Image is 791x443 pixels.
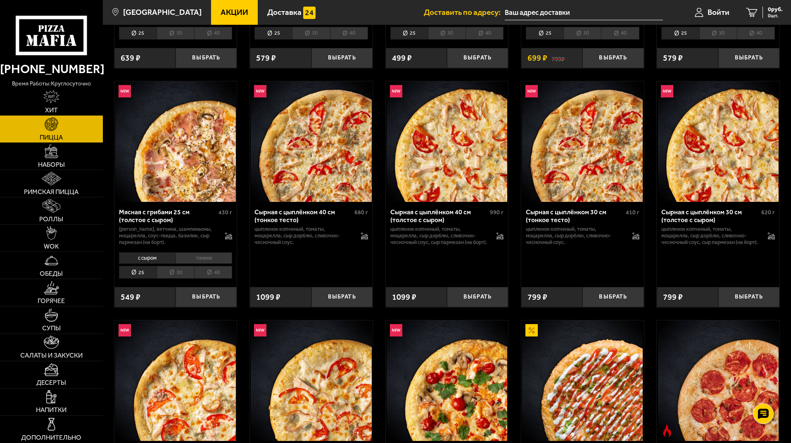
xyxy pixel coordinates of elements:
[250,81,373,202] a: НовинкаСырная с цыплёнком 40 см (тонкое тесто)
[582,287,644,307] button: Выбрать
[527,293,547,301] span: 799 ₽
[194,266,232,279] li: 40
[526,226,624,246] p: цыпленок копченый, томаты, моцарелла, сыр дорблю, сливочно-чесночный соус.
[119,252,176,264] li: с сыром
[768,7,783,12] span: 0 руб.
[663,293,683,301] span: 799 ₽
[250,320,373,441] a: НовинкаСырная с цыплёнком 25 см (толстое с сыром)
[708,8,729,16] span: Войти
[36,407,67,413] span: Напитки
[522,320,643,441] img: Аль-Шам 25 см (толстое с сыром)
[115,320,236,441] img: Сырная с цыплёнком 25 см (тонкое тесто)
[661,424,673,437] img: Острое блюдо
[115,81,236,202] img: Мясная с грибами 25 см (толстое с сыром)
[525,85,538,97] img: Новинка
[254,85,266,97] img: Новинка
[424,8,505,16] span: Доставить по адресу:
[390,85,402,97] img: Новинка
[44,243,59,250] span: WOK
[119,208,217,224] div: Мясная с грибами 25 см (толстое с сыром)
[657,320,779,441] a: Острое блюдоПепперони Пиканто 25 см (толстое с сыром)
[387,320,507,441] img: Том ям с креветками 25 см (толстое с сыром)
[527,54,547,62] span: 699 ₽
[292,27,330,40] li: 30
[194,27,232,40] li: 40
[221,8,248,16] span: Акции
[176,252,233,264] li: тонкое
[551,54,565,62] s: 799 ₽
[21,434,81,441] span: Дополнительно
[219,209,232,216] span: 430 г
[251,320,371,441] img: Сырная с цыплёнком 25 см (толстое с сыром)
[626,209,639,216] span: 410 г
[526,208,624,224] div: Сырная с цыплёнком 30 см (тонкое тесто)
[661,208,759,224] div: Сырная с цыплёнком 30 см (толстое с сыром)
[114,320,237,441] a: НовинкаСырная с цыплёнком 25 см (тонкое тесто)
[251,81,371,202] img: Сырная с цыплёнком 40 см (тонкое тесто)
[390,208,488,224] div: Сырная с цыплёнком 40 см (толстое с сыром)
[505,5,663,20] input: Ваш адрес доставки
[390,226,488,246] p: цыпленок копченый, томаты, моцарелла, сыр дорблю, сливочно-чесночный соус, сыр пармезан (на борт).
[582,48,644,68] button: Выбрать
[718,287,779,307] button: Выбрать
[657,81,779,202] a: НовинкаСырная с цыплёнком 30 см (толстое с сыром)
[390,27,428,40] li: 25
[254,208,352,224] div: Сырная с цыплёнком 40 см (тонкое тесто)
[123,8,202,16] span: [GEOGRAPHIC_DATA]
[38,161,65,168] span: Наборы
[267,8,302,16] span: Доставка
[386,81,508,202] a: НовинкаСырная с цыплёнком 40 см (толстое с сыром)
[42,325,61,332] span: Супы
[521,81,644,202] a: НовинкаСырная с цыплёнком 30 см (тонкое тесто)
[311,48,373,68] button: Выбрать
[157,266,194,279] li: 30
[254,27,292,40] li: 25
[466,27,504,40] li: 40
[121,293,140,301] span: 549 ₽
[447,287,508,307] button: Выбрать
[699,27,737,40] li: 30
[447,48,508,68] button: Выбрать
[392,293,416,301] span: 1099 ₽
[40,270,63,277] span: Обеды
[658,81,779,202] img: Сырная с цыплёнком 30 см (толстое с сыром)
[526,27,563,40] li: 25
[119,226,217,246] p: [PERSON_NAME], ветчина, шампиньоны, моцарелла, соус-пицца, базилик, сыр пармезан (на борт).
[718,48,779,68] button: Выбрать
[20,352,83,359] span: Салаты и закуски
[303,7,316,19] img: 15daf4d41897b9f0e9f617042186c801.svg
[121,54,140,62] span: 639 ₽
[119,27,157,40] li: 25
[256,54,276,62] span: 579 ₽
[119,266,157,279] li: 25
[661,85,673,97] img: Новинка
[311,287,373,307] button: Выбрать
[24,189,78,195] span: Римская пицца
[256,293,280,301] span: 1099 ₽
[521,320,644,441] a: АкционныйАль-Шам 25 см (толстое с сыром)
[737,27,775,40] li: 40
[45,107,58,114] span: Хит
[563,27,601,40] li: 30
[254,324,266,336] img: Новинка
[428,27,466,40] li: 30
[354,209,368,216] span: 680 г
[40,134,63,141] span: Пицца
[38,298,65,304] span: Горячее
[525,324,538,336] img: Акционный
[39,216,63,223] span: Роллы
[386,320,508,441] a: НовинкаТом ям с креветками 25 см (толстое с сыром)
[157,27,194,40] li: 30
[176,48,237,68] button: Выбрать
[114,81,237,202] a: НовинкаМясная с грибами 25 см (толстое с сыром)
[390,324,402,336] img: Новинка
[522,81,643,202] img: Сырная с цыплёнком 30 см (тонкое тесто)
[661,27,699,40] li: 25
[658,320,779,441] img: Пепперони Пиканто 25 см (толстое с сыром)
[176,287,237,307] button: Выбрать
[768,13,783,18] span: 0 шт.
[392,54,412,62] span: 499 ₽
[601,27,639,40] li: 40
[119,324,131,336] img: Новинка
[387,81,507,202] img: Сырная с цыплёнком 40 см (толстое с сыром)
